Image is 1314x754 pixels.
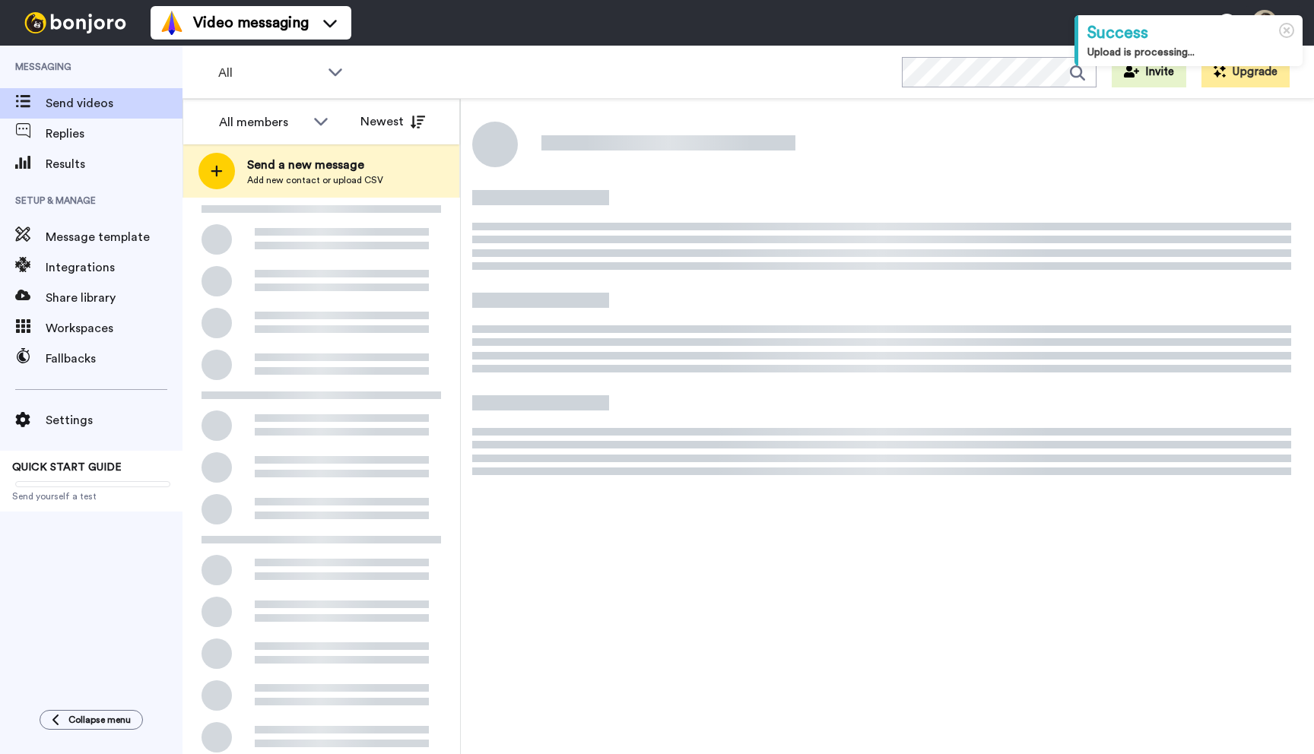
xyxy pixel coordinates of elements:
[160,11,184,35] img: vm-color.svg
[46,350,182,368] span: Fallbacks
[46,125,182,143] span: Replies
[219,113,306,131] div: All members
[218,64,320,82] span: All
[1087,21,1293,45] div: Success
[40,710,143,730] button: Collapse menu
[247,174,383,186] span: Add new contact or upload CSV
[46,319,182,337] span: Workspaces
[46,94,182,112] span: Send videos
[1201,57,1290,87] button: Upgrade
[68,714,131,726] span: Collapse menu
[349,106,436,137] button: Newest
[1087,45,1293,60] div: Upload is processing...
[1112,57,1186,87] button: Invite
[46,411,182,429] span: Settings
[46,258,182,277] span: Integrations
[12,462,122,473] span: QUICK START GUIDE
[46,289,182,307] span: Share library
[18,12,132,33] img: bj-logo-header-white.svg
[46,155,182,173] span: Results
[12,490,170,502] span: Send yourself a test
[247,156,383,174] span: Send a new message
[193,12,309,33] span: Video messaging
[46,228,182,246] span: Message template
